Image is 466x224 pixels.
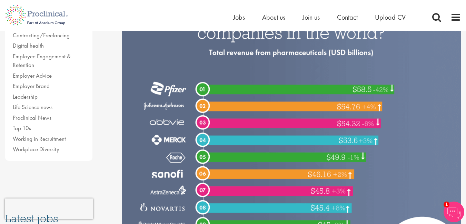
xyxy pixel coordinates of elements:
[444,202,464,222] img: Chatbot
[13,114,51,121] a: Proclinical News
[262,13,285,22] a: About us
[13,124,31,132] a: Top 10s
[13,72,52,79] a: Employer Advice
[13,93,38,100] a: Leadership
[13,52,71,69] a: Employee Engagement & Retention
[13,31,70,39] a: Contracting/Freelancing
[13,42,44,49] a: Digital health
[13,103,52,111] a: Life Science news
[444,202,449,207] span: 1
[337,13,358,22] a: Contact
[375,13,406,22] a: Upload CV
[233,13,245,22] a: Jobs
[303,13,320,22] a: Join us
[5,198,93,219] iframe: reCAPTCHA
[13,145,59,153] a: Workplace Diversity
[13,135,66,143] a: Working in Recruitment
[13,82,50,90] a: Employer Brand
